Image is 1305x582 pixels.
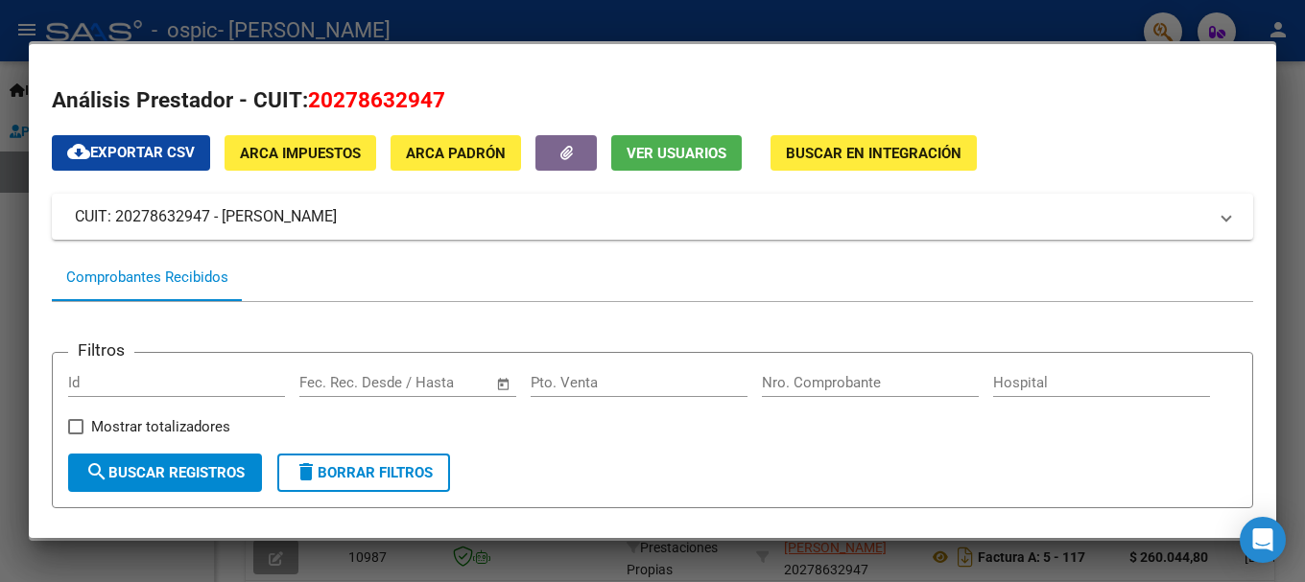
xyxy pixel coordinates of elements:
[68,338,134,362] h3: Filtros
[225,135,376,171] button: ARCA Impuestos
[277,454,450,492] button: Borrar Filtros
[406,145,506,162] span: ARCA Padrón
[91,415,230,438] span: Mostrar totalizadores
[299,374,377,391] input: Fecha inicio
[52,84,1253,117] h2: Análisis Prestador - CUIT:
[66,267,228,289] div: Comprobantes Recibidos
[391,135,521,171] button: ARCA Padrón
[67,140,90,163] mat-icon: cloud_download
[75,205,1207,228] mat-panel-title: CUIT: 20278632947 - [PERSON_NAME]
[85,460,108,483] mat-icon: search
[308,87,445,112] span: 20278632947
[611,135,742,171] button: Ver Usuarios
[52,135,210,171] button: Exportar CSV
[295,464,433,481] span: Borrar Filtros
[240,145,361,162] span: ARCA Impuestos
[67,144,195,161] span: Exportar CSV
[786,145,961,162] span: Buscar en Integración
[493,373,515,395] button: Open calendar
[295,460,318,483] mat-icon: delete
[68,454,262,492] button: Buscar Registros
[52,194,1253,240] mat-expansion-panel-header: CUIT: 20278632947 - [PERSON_NAME]
[627,145,726,162] span: Ver Usuarios
[771,135,977,171] button: Buscar en Integración
[1240,517,1286,563] div: Open Intercom Messenger
[85,464,245,481] span: Buscar Registros
[394,374,487,391] input: Fecha fin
